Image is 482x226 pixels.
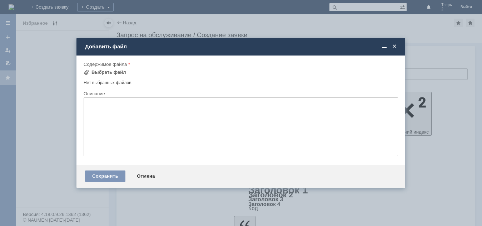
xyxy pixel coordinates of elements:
[84,77,398,86] div: Нет выбранных файлов
[3,3,104,9] div: ПРошу удалить отложенные чеки!!!
[91,69,126,75] div: Выбрать файл
[85,43,398,50] div: Добавить файл
[84,62,397,67] div: Содержимое файла
[381,43,388,50] span: Свернуть (Ctrl + M)
[391,43,398,50] span: Закрыть
[84,91,397,96] div: Описание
